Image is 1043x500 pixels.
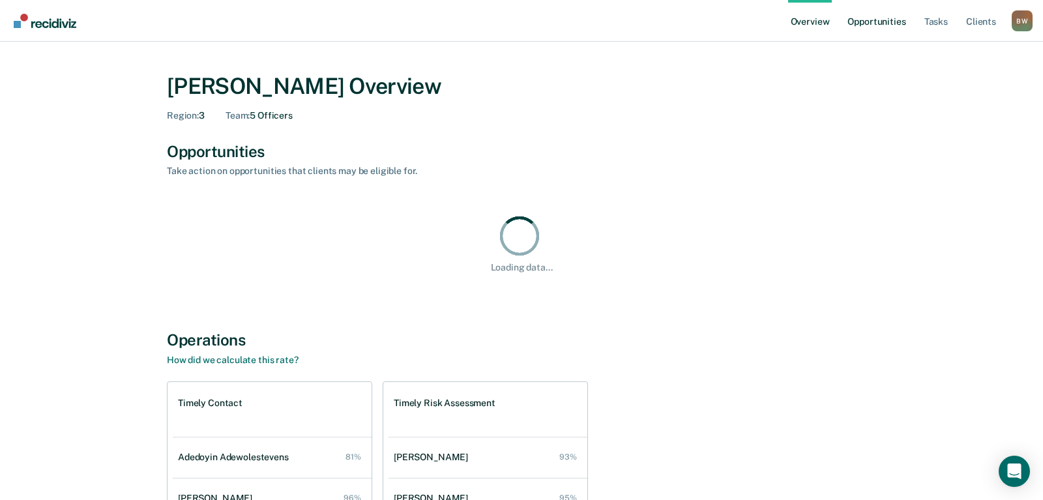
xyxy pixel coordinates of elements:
[389,439,587,476] a: [PERSON_NAME] 93%
[999,456,1030,487] div: Open Intercom Messenger
[167,110,199,121] span: Region :
[167,331,876,349] div: Operations
[167,73,876,100] div: [PERSON_NAME] Overview
[167,355,299,365] a: How did we calculate this rate?
[167,142,876,161] div: Opportunities
[394,452,473,463] div: [PERSON_NAME]
[226,110,293,121] div: 5 Officers
[226,110,250,121] span: Team :
[394,398,495,409] h1: Timely Risk Assessment
[167,166,623,177] div: Take action on opportunities that clients may be eligible for.
[345,452,361,462] div: 81%
[559,452,577,462] div: 93%
[167,110,205,121] div: 3
[491,262,553,273] div: Loading data...
[178,452,294,463] div: Adedoyin Adewolestevens
[178,398,242,409] h1: Timely Contact
[14,14,76,28] img: Recidiviz
[1012,10,1033,31] button: Profile dropdown button
[173,439,372,476] a: Adedoyin Adewolestevens 81%
[1012,10,1033,31] div: B W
